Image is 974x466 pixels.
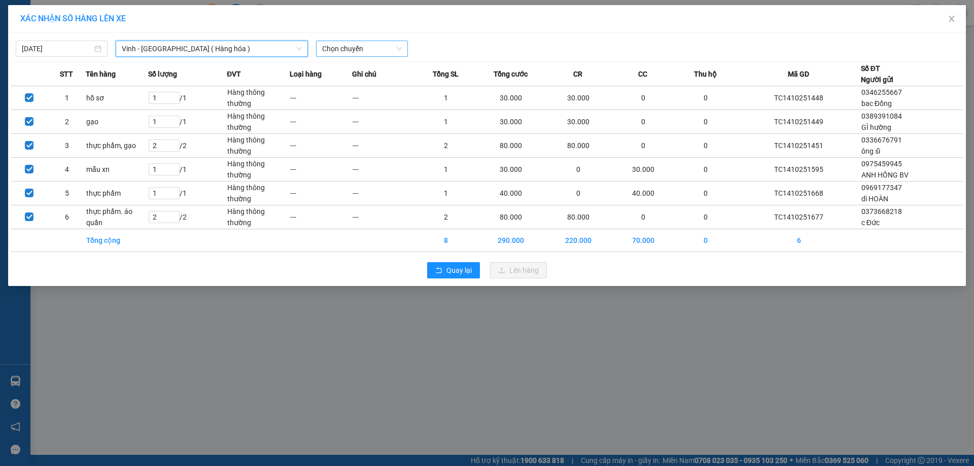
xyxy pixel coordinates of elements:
[290,68,322,80] span: Loại hàng
[290,158,352,182] td: ---
[861,160,902,168] span: 0975459945
[427,262,480,278] button: rollbackQuay lại
[227,158,289,182] td: Hàng thông thường
[435,267,442,275] span: rollback
[414,134,477,158] td: 2
[737,182,861,205] td: TC1410251668
[544,205,612,229] td: 80.000
[861,99,892,107] span: bac Đồng
[352,68,376,80] span: Ghi chú
[694,68,717,80] span: Thu hộ
[148,134,227,158] td: / 2
[937,5,966,33] button: Close
[861,136,902,144] span: 0336676791
[612,158,674,182] td: 30.000
[861,147,880,155] span: ông sĩ
[227,68,241,80] span: ĐVT
[433,68,459,80] span: Tổng SL
[675,229,737,252] td: 0
[612,182,674,205] td: 40.000
[290,110,352,134] td: ---
[227,182,289,205] td: Hàng thông thường
[612,229,674,252] td: 70.000
[638,68,647,80] span: CC
[48,86,86,110] td: 1
[296,46,302,52] span: down
[477,205,544,229] td: 80.000
[675,110,737,134] td: 0
[494,68,528,80] span: Tổng cước
[227,205,289,229] td: Hàng thông thường
[414,158,477,182] td: 1
[612,110,674,134] td: 0
[122,41,302,56] span: Vinh - Hà Nội ( Hàng hóa )
[86,86,148,110] td: hồ sơ
[737,86,861,110] td: TC1410251448
[148,68,177,80] span: Số lượng
[148,182,227,205] td: / 1
[861,219,880,227] span: c Đức
[612,86,674,110] td: 0
[861,184,902,192] span: 0969177347
[290,86,352,110] td: ---
[22,43,92,54] input: 14/10/2025
[861,63,893,85] div: Số ĐT Người gửi
[477,158,544,182] td: 30.000
[352,110,414,134] td: ---
[861,171,909,179] span: ANH HỒNG BV
[148,158,227,182] td: / 1
[48,110,86,134] td: 2
[675,205,737,229] td: 0
[352,205,414,229] td: ---
[86,68,116,80] span: Tên hàng
[446,265,472,276] span: Quay lại
[675,182,737,205] td: 0
[148,86,227,110] td: / 1
[737,205,861,229] td: TC1410251677
[477,134,544,158] td: 80.000
[352,134,414,158] td: ---
[414,229,477,252] td: 8
[861,195,888,203] span: dì HOÀN
[675,158,737,182] td: 0
[86,229,148,252] td: Tổng cộng
[48,158,86,182] td: 4
[737,110,861,134] td: TC1410251449
[20,14,126,23] span: XÁC NHẬN SỐ HÀNG LÊN XE
[414,182,477,205] td: 1
[675,86,737,110] td: 0
[290,134,352,158] td: ---
[290,205,352,229] td: ---
[544,86,612,110] td: 30.000
[414,205,477,229] td: 2
[86,182,148,205] td: thực phẩm
[490,262,547,278] button: uploadLên hàng
[544,134,612,158] td: 80.000
[544,110,612,134] td: 30.000
[60,68,73,80] span: STT
[477,182,544,205] td: 40.000
[86,134,148,158] td: thực phẩm, gạo
[544,158,612,182] td: 0
[737,229,861,252] td: 6
[477,86,544,110] td: 30.000
[48,182,86,205] td: 5
[48,134,86,158] td: 3
[948,15,956,23] span: close
[86,110,148,134] td: gạo
[477,229,544,252] td: 290.000
[788,68,809,80] span: Mã GD
[675,134,737,158] td: 0
[861,112,902,120] span: 0389391084
[861,123,891,131] span: GÌ hường
[322,41,402,56] span: Chọn chuyến
[737,158,861,182] td: TC1410251595
[737,134,861,158] td: TC1410251451
[352,86,414,110] td: ---
[414,86,477,110] td: 1
[544,182,612,205] td: 0
[148,110,227,134] td: / 1
[227,134,289,158] td: Hàng thông thường
[861,88,902,96] span: 0346255667
[414,110,477,134] td: 1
